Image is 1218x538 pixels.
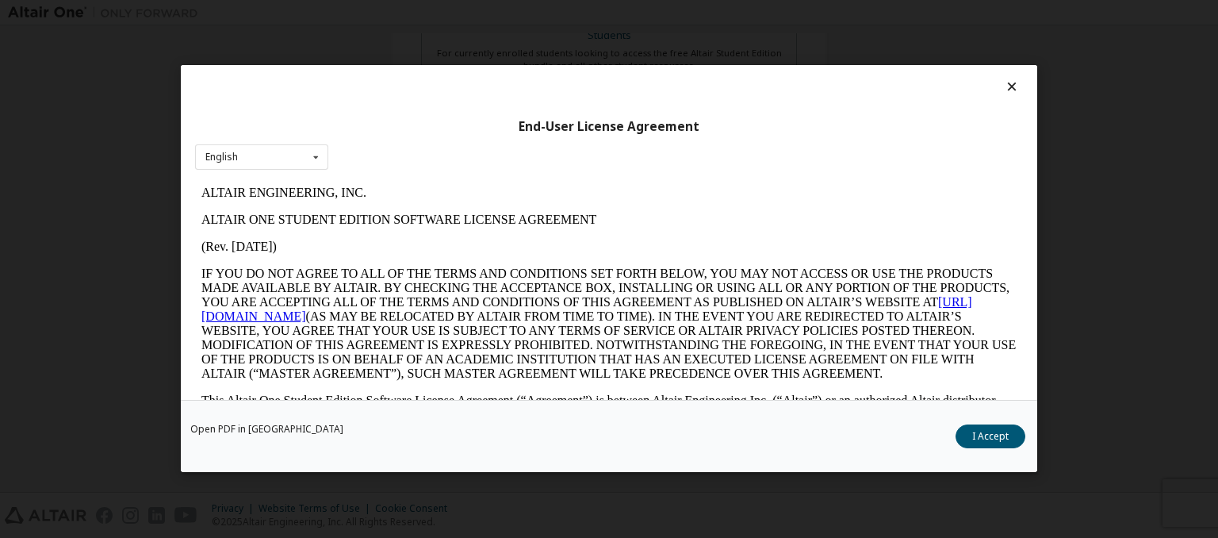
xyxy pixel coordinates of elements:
[190,425,343,435] a: Open PDF in [GEOGRAPHIC_DATA]
[6,214,822,271] p: This Altair One Student Edition Software License Agreement (“Agreement”) is between Altair Engine...
[205,152,238,162] div: English
[6,33,822,48] p: ALTAIR ONE STUDENT EDITION SOFTWARE LICENSE AGREEMENT
[195,119,1023,135] div: End-User License Agreement
[6,87,822,202] p: IF YOU DO NOT AGREE TO ALL OF THE TERMS AND CONDITIONS SET FORTH BELOW, YOU MAY NOT ACCESS OR USE...
[6,6,822,21] p: ALTAIR ENGINEERING, INC.
[6,60,822,75] p: (Rev. [DATE])
[956,425,1025,449] button: I Accept
[6,116,777,144] a: [URL][DOMAIN_NAME]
